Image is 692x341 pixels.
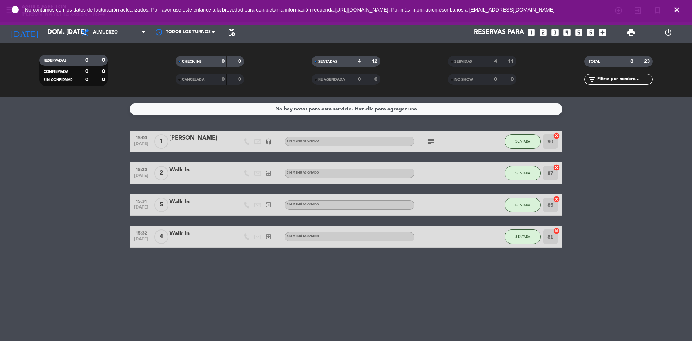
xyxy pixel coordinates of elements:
span: SERVIDAS [454,60,472,64]
strong: 0 [238,77,243,82]
strong: 12 [372,59,379,64]
button: SENTADA [505,229,541,244]
strong: 11 [508,59,515,64]
strong: 0 [102,77,106,82]
button: SENTADA [505,166,541,180]
span: SENTADAS [318,60,337,64]
i: headset_mic [265,138,272,145]
a: [URL][DOMAIN_NAME] [335,7,389,13]
span: SIN CONFIRMAR [44,78,72,82]
span: Almuerzo [93,30,118,35]
strong: 0 [238,59,243,64]
span: Sin menú asignado [287,203,319,206]
span: [DATE] [132,237,150,245]
span: No contamos con los datos de facturación actualizados. Por favor use este enlance a la brevedad p... [25,7,555,13]
i: subject [426,137,435,146]
i: exit_to_app [265,170,272,176]
span: RESERVADAS [44,59,67,62]
strong: 0 [222,59,225,64]
div: Walk In [169,197,231,206]
span: 1 [154,134,168,149]
span: CHECK INS [182,60,202,64]
i: arrow_drop_down [67,28,76,37]
i: exit_to_app [265,233,272,240]
i: looks_6 [586,28,595,37]
strong: 0 [222,77,225,82]
i: exit_to_app [265,202,272,208]
span: [DATE] [132,141,150,150]
strong: 23 [644,59,651,64]
a: . Por más información escríbanos a [EMAIL_ADDRESS][DOMAIN_NAME] [389,7,555,13]
span: NO SHOW [454,78,473,82]
button: SENTADA [505,134,541,149]
span: [DATE] [132,205,150,213]
i: cancel [553,164,560,171]
span: pending_actions [227,28,236,37]
i: looks_3 [550,28,560,37]
span: TOTAL [589,60,600,64]
div: Walk In [169,229,231,238]
i: power_settings_new [664,28,673,37]
span: CONFIRMADA [44,70,68,74]
button: SENTADA [505,198,541,212]
input: Filtrar por nombre... [596,75,652,83]
span: 15:31 [132,197,150,205]
div: [PERSON_NAME] [169,134,231,143]
div: Walk In [169,165,231,175]
span: [DATE] [132,173,150,182]
span: CANCELADA [182,78,204,82]
strong: 0 [102,69,106,74]
i: filter_list [588,75,596,84]
span: 2 [154,166,168,180]
span: 15:00 [132,133,150,141]
span: 5 [154,198,168,212]
span: Sin menú asignado [287,140,319,143]
span: Sin menú asignado [287,235,319,238]
i: add_box [598,28,607,37]
span: 4 [154,229,168,244]
i: cancel [553,132,560,139]
strong: 0 [374,77,379,82]
span: SENTADA [515,203,530,207]
i: cancel [553,196,560,203]
strong: 0 [85,69,88,74]
span: SENTADA [515,171,530,175]
span: 15:32 [132,228,150,237]
strong: 8 [630,59,633,64]
i: cancel [553,227,560,235]
strong: 4 [494,59,497,64]
strong: 0 [102,58,106,63]
span: print [627,28,635,37]
i: [DATE] [5,25,44,40]
i: looks_5 [574,28,584,37]
div: LOG OUT [649,22,687,43]
strong: 0 [494,77,497,82]
span: Reservas para [474,29,524,36]
strong: 0 [358,77,361,82]
i: looks_4 [562,28,572,37]
strong: 0 [85,58,88,63]
i: error [11,5,19,14]
span: SENTADA [515,235,530,239]
div: No hay notas para este servicio. Haz clic para agregar una [275,105,417,113]
span: SENTADA [515,139,530,143]
strong: 0 [511,77,515,82]
strong: 0 [85,77,88,82]
i: looks_one [527,28,536,37]
i: close [673,5,681,14]
span: Sin menú asignado [287,171,319,174]
span: 15:30 [132,165,150,173]
span: RE AGENDADA [318,78,345,82]
i: looks_two [538,28,548,37]
strong: 4 [358,59,361,64]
